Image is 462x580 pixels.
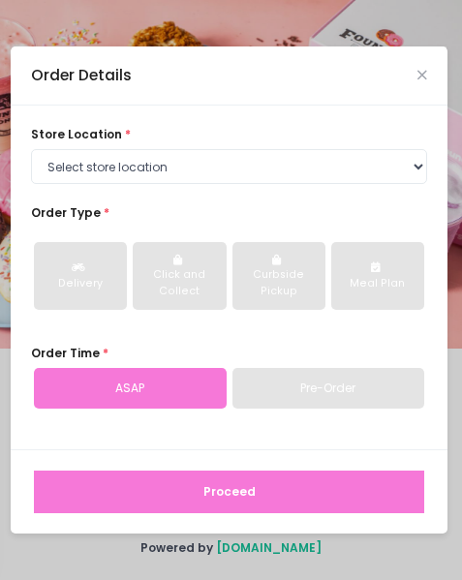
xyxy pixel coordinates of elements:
[417,71,427,80] button: Close
[31,345,100,361] span: Order Time
[245,267,313,298] div: Curbside Pickup
[31,126,122,142] span: store location
[46,276,114,291] div: Delivery
[34,242,127,310] button: Delivery
[145,267,213,298] div: Click and Collect
[344,276,412,291] div: Meal Plan
[31,204,101,221] span: Order Type
[34,471,424,513] button: Proceed
[133,242,226,310] button: Click and Collect
[31,64,132,87] div: Order Details
[331,242,424,310] button: Meal Plan
[232,242,325,310] button: Curbside Pickup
